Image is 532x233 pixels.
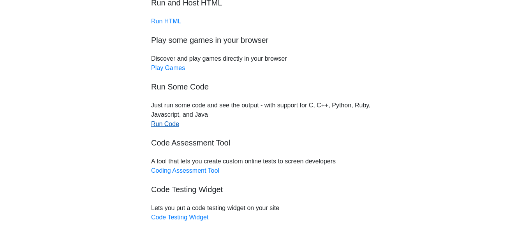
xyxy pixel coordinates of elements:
[151,214,208,221] a: Code Testing Widget
[151,167,219,174] a: Coding Assessment Tool
[151,121,179,127] a: Run Code
[151,82,381,91] h5: Run Some Code
[151,185,381,194] h5: Code Testing Widget
[151,65,185,71] a: Play Games
[151,35,381,45] h5: Play some games in your browser
[151,138,381,147] h5: Code Assessment Tool
[151,18,181,25] a: Run HTML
